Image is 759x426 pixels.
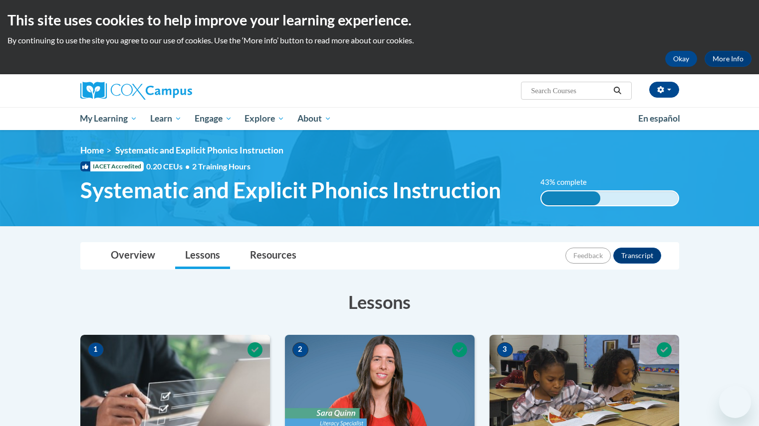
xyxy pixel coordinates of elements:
[292,342,308,357] span: 2
[638,113,680,124] span: En español
[705,51,752,67] a: More Info
[610,85,625,97] button: Search
[175,243,230,269] a: Lessons
[238,107,291,130] a: Explore
[144,107,188,130] a: Learn
[613,248,661,264] button: Transcript
[649,362,669,382] iframe: Close message
[74,107,144,130] a: My Learning
[188,107,239,130] a: Engage
[195,113,232,125] span: Engage
[80,145,104,155] a: Home
[80,177,501,203] span: Systematic and Explicit Phonics Instruction
[192,161,251,171] span: 2 Training Hours
[185,161,190,171] span: •
[497,342,513,357] span: 3
[541,191,600,205] div: 43% complete
[7,35,752,46] p: By continuing to use the site you agree to our use of cookies. Use the ‘More info’ button to read...
[565,248,611,264] button: Feedback
[115,145,283,155] span: Systematic and Explicit Phonics Instruction
[101,243,165,269] a: Overview
[80,113,137,125] span: My Learning
[665,51,697,67] button: Okay
[65,107,694,130] div: Main menu
[80,82,270,100] a: Cox Campus
[88,342,104,357] span: 1
[240,243,306,269] a: Resources
[80,82,192,100] img: Cox Campus
[530,85,610,97] input: Search Courses
[80,289,679,314] h3: Lessons
[150,113,182,125] span: Learn
[719,386,751,418] iframe: Button to launch messaging window
[7,10,752,30] h2: This site uses cookies to help improve your learning experience.
[291,107,338,130] a: About
[540,177,598,188] label: 43% complete
[632,108,687,129] a: En español
[146,161,192,172] span: 0.20 CEUs
[80,161,144,171] span: IACET Accredited
[245,113,284,125] span: Explore
[297,113,331,125] span: About
[649,82,679,98] button: Account Settings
